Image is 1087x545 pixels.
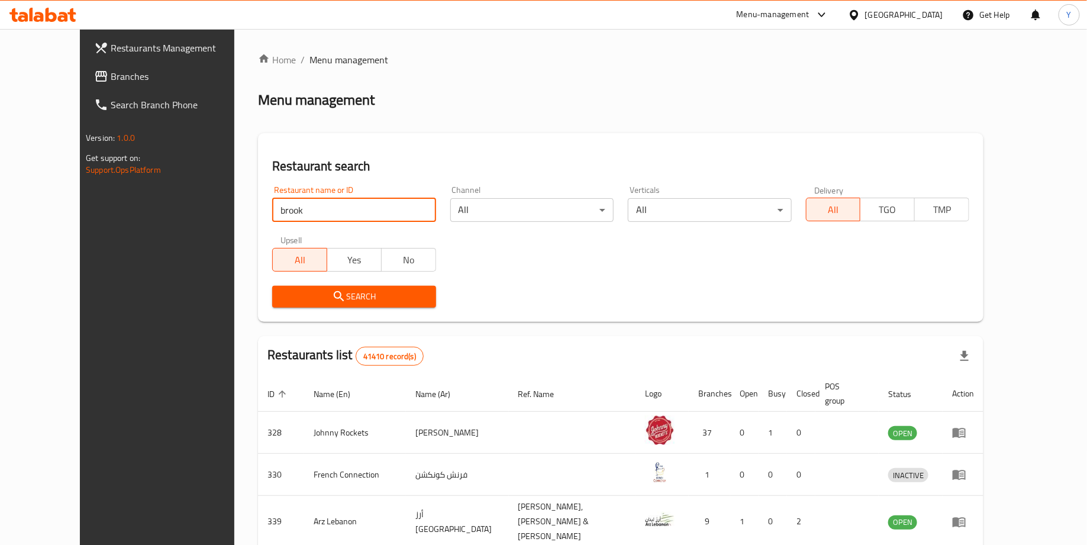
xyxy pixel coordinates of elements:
[759,376,787,412] th: Busy
[914,198,969,221] button: TMP
[304,454,406,496] td: French Connection
[888,426,917,440] div: OPEN
[86,162,161,178] a: Support.OpsPlatform
[888,515,917,530] div: OPEN
[415,387,466,401] span: Name (Ar)
[111,69,252,83] span: Branches
[85,62,262,91] a: Branches
[309,53,388,67] span: Menu management
[267,387,290,401] span: ID
[258,53,296,67] a: Home
[952,467,974,482] div: Menu
[645,415,675,445] img: Johnny Rockets
[865,201,910,218] span: TGO
[689,412,730,454] td: 37
[943,376,983,412] th: Action
[860,198,915,221] button: TGO
[787,454,815,496] td: 0
[327,248,382,272] button: Yes
[258,412,304,454] td: 328
[759,454,787,496] td: 0
[381,248,436,272] button: No
[85,91,262,119] a: Search Branch Phone
[730,412,759,454] td: 0
[258,53,983,67] nav: breadcrumb
[950,342,979,370] div: Export file
[636,376,689,412] th: Logo
[888,515,917,529] span: OPEN
[267,346,424,366] h2: Restaurants list
[272,157,969,175] h2: Restaurant search
[865,8,943,21] div: [GEOGRAPHIC_DATA]
[86,130,115,146] span: Version:
[332,251,377,269] span: Yes
[811,201,856,218] span: All
[111,41,252,55] span: Restaurants Management
[117,130,135,146] span: 1.0.0
[518,387,570,401] span: Ref. Name
[406,412,509,454] td: [PERSON_NAME]
[737,8,809,22] div: Menu-management
[920,201,965,218] span: TMP
[304,412,406,454] td: Johnny Rockets
[301,53,305,67] li: /
[314,387,366,401] span: Name (En)
[85,34,262,62] a: Restaurants Management
[406,454,509,496] td: فرنش كونكشن
[356,351,423,362] span: 41410 record(s)
[386,251,431,269] span: No
[450,198,614,222] div: All
[825,379,865,408] span: POS group
[888,468,928,482] div: INACTIVE
[888,427,917,440] span: OPEN
[888,469,928,482] span: INACTIVE
[258,91,375,109] h2: Menu management
[814,186,844,194] label: Delivery
[272,248,327,272] button: All
[628,198,791,222] div: All
[787,412,815,454] td: 0
[730,454,759,496] td: 0
[952,425,974,440] div: Menu
[730,376,759,412] th: Open
[86,150,140,166] span: Get support on:
[787,376,815,412] th: Closed
[806,198,861,221] button: All
[689,454,730,496] td: 1
[278,251,322,269] span: All
[888,387,927,401] span: Status
[111,98,252,112] span: Search Branch Phone
[1067,8,1072,21] span: Y
[272,198,436,222] input: Search for restaurant name or ID..
[356,347,424,366] div: Total records count
[645,505,675,534] img: Arz Lebanon
[280,236,302,244] label: Upsell
[645,457,675,487] img: French Connection
[282,289,426,304] span: Search
[258,454,304,496] td: 330
[952,515,974,529] div: Menu
[759,412,787,454] td: 1
[689,376,730,412] th: Branches
[272,286,436,308] button: Search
